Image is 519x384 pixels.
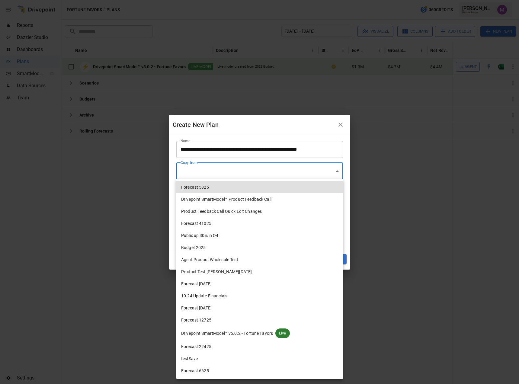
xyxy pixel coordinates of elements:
span: Forecast [DATE] [181,281,212,287]
span: Forecast 22425 [181,344,211,350]
span: Product Feedback Call Quick Edit Changes [181,208,262,215]
span: Forecast 5825 [181,184,209,190]
span: Budget 2025 [181,245,206,251]
span: Drivepoint SmartModel™ v5.0.2 - Fortune Favors [181,330,273,337]
span: 10.24 Update Financials [181,293,227,299]
span: Forecast [DATE] [181,305,212,311]
span: Forecast 6625 [181,368,209,374]
span: Agent Product Wholesale Test [181,257,238,263]
span: Forecast 12725 [181,317,211,323]
span: testSave [181,356,198,362]
span: Forecast 41025 [181,220,211,227]
span: Publix up 30% in Q4 [181,232,219,239]
span: Product Test [PERSON_NAME][DATE] [181,269,252,275]
span: Live [275,330,290,336]
span: Drivepoint SmartModel™ Product Feedback Call [181,196,271,203]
